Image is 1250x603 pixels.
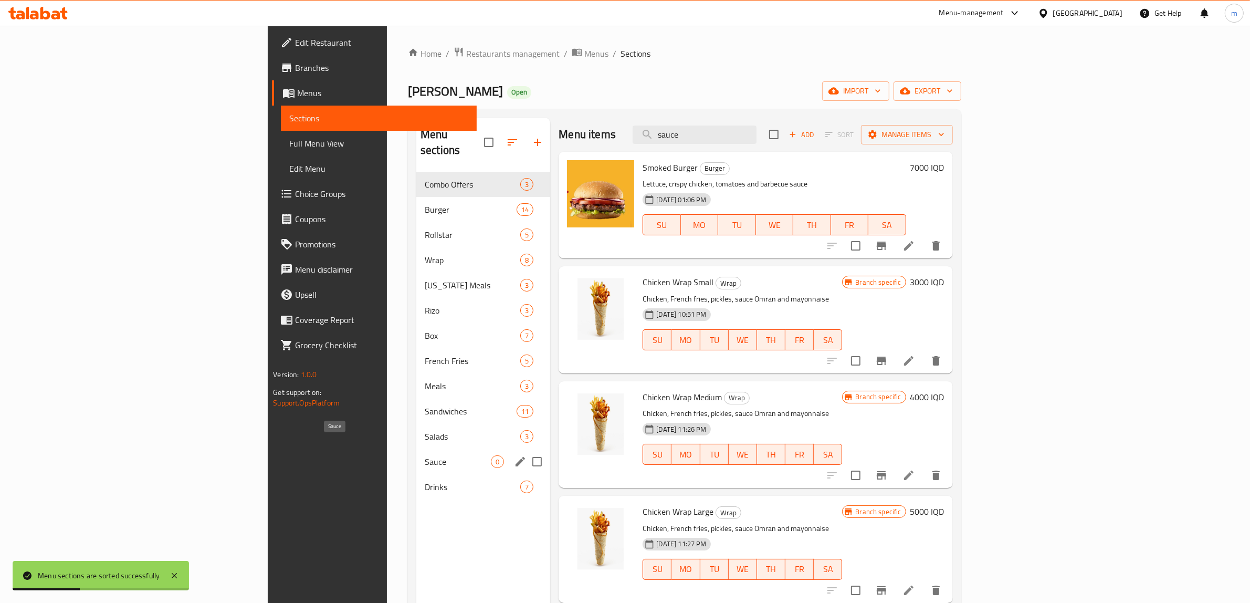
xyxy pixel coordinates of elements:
span: TH [761,447,781,462]
a: Choice Groups [272,181,477,206]
span: Sandwiches [425,405,517,418]
div: [US_STATE] Meals3 [416,273,550,298]
span: FR [790,332,810,348]
span: Chicken Wrap Small [643,274,713,290]
div: items [520,430,533,443]
button: Branch-specific-item [869,233,894,258]
span: Wrap [716,507,741,519]
button: TU [718,214,755,235]
div: Box7 [416,323,550,348]
button: TH [757,559,785,580]
img: Chicken Wrap Large [567,504,634,571]
span: 5 [521,356,533,366]
div: Combo Offers3 [416,172,550,197]
span: Menus [297,87,468,99]
input: search [633,126,757,144]
button: edit [512,454,528,470]
a: Edit Menu [281,156,477,181]
span: WE [733,332,753,348]
span: Get support on: [273,386,321,399]
img: Chicken Wrap Medium [567,390,634,457]
span: MO [676,562,696,577]
span: Add [787,129,816,141]
span: [DATE] 10:51 PM [652,309,710,319]
a: Grocery Checklist [272,332,477,358]
span: Branches [295,61,468,74]
span: 8 [521,255,533,265]
button: SA [814,559,842,580]
a: Coverage Report [272,307,477,332]
button: TH [757,329,785,350]
span: Grocery Checklist [295,339,468,351]
span: Menu disclaimer [295,263,468,276]
span: Select to update [845,235,867,257]
div: Rizo [425,304,520,317]
span: Edit Restaurant [295,36,468,49]
span: Menus [584,47,608,60]
span: Sauce [425,455,491,468]
button: FR [785,444,814,465]
div: Wrap8 [416,247,550,273]
div: Kentucky Meals [425,279,520,292]
span: Choice Groups [295,188,468,200]
span: Sections [621,47,650,60]
span: 3 [521,381,533,391]
span: FR [790,562,810,577]
h2: Menu items [559,127,616,142]
button: delete [923,578,949,603]
button: delete [923,348,949,373]
div: Rollstar5 [416,222,550,247]
span: Select section [763,123,785,145]
span: MO [685,217,714,233]
span: Burger [425,203,517,216]
span: Select to update [845,579,867,601]
span: TU [722,217,751,233]
div: French Fries5 [416,348,550,373]
span: Select to update [845,350,867,372]
button: SA [814,329,842,350]
span: Branch specific [851,507,905,517]
span: Coupons [295,213,468,225]
div: items [517,203,533,216]
button: Branch-specific-item [869,578,894,603]
button: Add section [525,130,550,155]
div: Meals3 [416,373,550,399]
span: 7 [521,331,533,341]
button: MO [671,559,700,580]
span: TU [705,562,724,577]
a: Sections [281,106,477,131]
button: SU [643,444,671,465]
button: import [822,81,889,101]
span: Manage items [869,128,944,141]
span: Wrap [716,277,741,289]
div: Drinks7 [416,474,550,500]
span: SU [647,562,667,577]
button: Branch-specific-item [869,348,894,373]
span: Salads [425,430,520,443]
span: Branch specific [851,277,905,287]
div: items [520,178,533,191]
div: items [491,455,504,468]
div: Drinks [425,481,520,493]
div: Sauce0edit [416,449,550,474]
button: export [894,81,961,101]
div: items [520,355,533,367]
h6: 5000 IQD [910,504,944,519]
div: items [520,304,533,317]
h6: 7000 IQD [910,160,944,175]
span: Add item [785,127,818,143]
span: Upsell [295,288,468,301]
span: Rollstar [425,228,520,241]
span: 3 [521,280,533,290]
span: export [902,85,953,98]
span: [US_STATE] Meals [425,279,520,292]
span: 0 [491,457,503,467]
span: m [1231,7,1237,19]
h6: 4000 IQD [910,390,944,404]
a: Menus [272,80,477,106]
button: SA [814,444,842,465]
